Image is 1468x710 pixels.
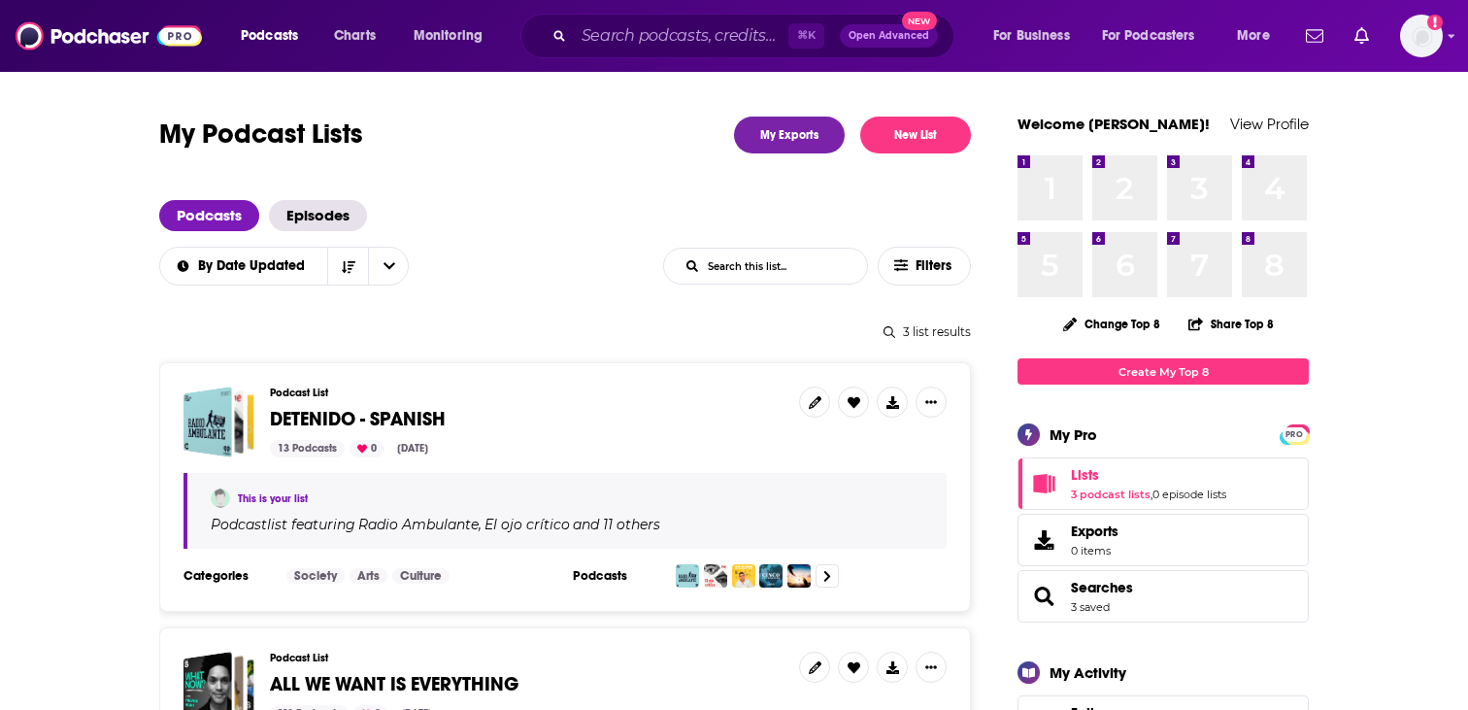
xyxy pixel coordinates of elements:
[241,22,298,50] span: Podcasts
[1298,19,1331,52] a: Show notifications dropdown
[1230,115,1309,133] a: View Profile
[183,568,271,584] h3: Categories
[1018,514,1309,566] a: Exports
[1018,358,1309,385] a: Create My Top 8
[270,672,518,696] span: ALL WE WANT IS EVERYTHING
[159,247,409,286] h2: Choose List sort
[198,259,312,273] span: By Date Updated
[878,247,971,286] button: Filters
[1237,22,1270,50] span: More
[484,517,570,532] h4: El ojo crítico
[1018,115,1210,133] a: Welcome [PERSON_NAME]!
[1018,457,1309,510] span: Lists
[732,564,755,588] img: Esto me suena
[270,652,784,664] h3: Podcast List
[159,200,259,231] a: Podcasts
[902,12,937,30] span: New
[16,17,202,54] img: Podchaser - Follow, Share and Rate Podcasts
[159,259,328,273] button: open menu
[573,516,660,533] p: and 11 others
[1071,579,1133,596] a: Searches
[479,516,482,533] span: ,
[321,20,387,51] a: Charts
[1071,466,1226,484] a: Lists
[1151,488,1152,501] span: ,
[1071,523,1118,540] span: Exports
[159,324,971,339] div: 3 list results
[392,568,450,584] a: Culture
[270,409,446,430] a: DETENIDO - SPANISH
[159,117,363,153] h1: My Podcast Lists
[227,20,323,51] button: open menu
[327,248,368,285] button: Sort Direction
[916,652,947,683] button: Show More Button
[270,440,345,457] div: 13 Podcasts
[1347,19,1377,52] a: Show notifications dropdown
[840,24,938,48] button: Open AdvancedNew
[238,492,308,505] a: This is your list
[1024,583,1063,610] a: Searches
[1427,15,1443,30] svg: Add a profile image
[270,407,446,431] span: DETENIDO - SPANISH
[358,517,479,532] h4: Radio Ambulante
[1283,427,1306,442] span: PRO
[1071,466,1099,484] span: Lists
[1152,488,1226,501] a: 0 episode lists
[993,22,1070,50] span: For Business
[1071,544,1118,558] span: 0 items
[482,517,570,532] a: El ojo crítico
[734,117,845,153] a: My Exports
[916,259,954,273] span: Filters
[759,564,783,588] img: Cinco continentes
[574,20,788,51] input: Search podcasts, credits, & more...
[1089,20,1223,51] button: open menu
[286,568,345,584] a: Society
[1024,526,1063,554] span: Exports
[414,22,483,50] span: Monitoring
[1223,20,1294,51] button: open menu
[1283,426,1306,441] a: PRO
[539,14,973,58] div: Search podcasts, credits, & more...
[860,117,971,153] button: New List
[1050,663,1126,682] div: My Activity
[270,387,784,399] h3: Podcast List
[183,387,254,457] a: DETENIDO - SPANISH
[211,516,923,533] div: Podcast list featuring
[211,489,230,508] img: Adrian Villarreal
[1102,22,1195,50] span: For Podcasters
[389,440,436,457] div: [DATE]
[849,31,929,41] span: Open Advanced
[676,564,699,588] img: Radio Ambulante
[1071,600,1110,614] a: 3 saved
[1187,305,1275,343] button: Share Top 8
[270,674,518,695] a: ALL WE WANT IS EVERYTHING
[916,387,947,418] button: Show More Button
[1400,15,1443,57] button: Show profile menu
[1400,15,1443,57] img: User Profile
[788,23,824,49] span: ⌘ K
[355,517,479,532] a: Radio Ambulante
[334,22,376,50] span: Charts
[1018,570,1309,623] span: Searches
[350,440,384,457] div: 0
[1024,470,1063,497] a: Lists
[573,568,660,584] h3: Podcasts
[1050,425,1097,444] div: My Pro
[704,564,727,588] img: El ojo crítico
[400,20,508,51] button: open menu
[350,568,387,584] a: Arts
[269,200,367,231] a: Episodes
[368,248,409,285] button: open menu
[1051,312,1172,336] button: Change Top 8
[980,20,1094,51] button: open menu
[1400,15,1443,57] span: Logged in as adrian.villarreal
[1071,488,1151,501] a: 3 podcast lists
[787,564,811,588] img: Frontera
